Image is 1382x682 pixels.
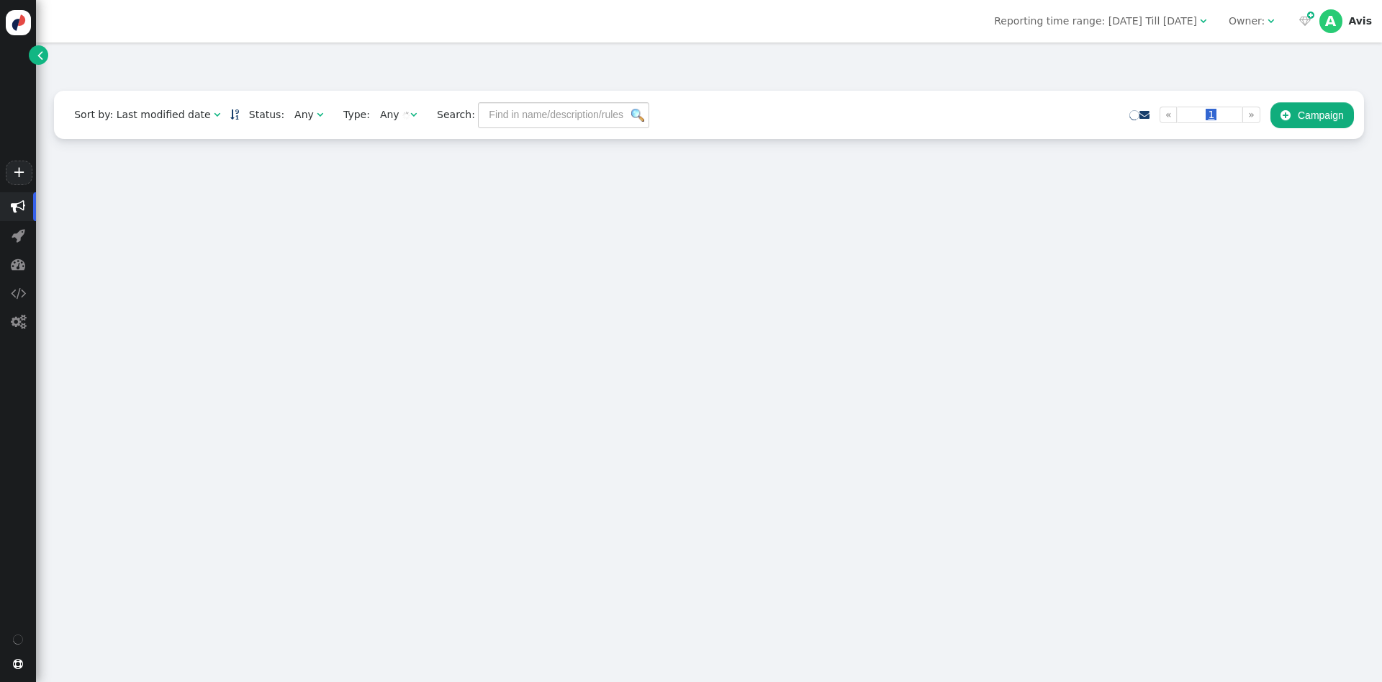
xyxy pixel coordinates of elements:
[1296,14,1314,29] a:  
[333,107,370,122] span: Type:
[29,45,48,65] a: 
[11,199,25,214] span: 
[1299,16,1311,26] span: 
[6,161,32,185] a: +
[13,659,23,669] span: 
[74,107,210,122] div: Sort by: Last modified date
[410,109,417,120] span: 
[380,107,399,122] div: Any
[1206,109,1216,120] span: 1
[11,257,25,272] span: 
[1229,14,1265,29] div: Owner:
[11,315,26,329] span: 
[214,109,220,120] span: 
[12,228,25,243] span: 
[994,15,1197,27] span: Reporting time range: [DATE] Till [DATE]
[1319,9,1342,32] div: A
[631,109,644,122] img: icon_search.png
[478,102,649,128] input: Find in name/description/rules
[1270,102,1354,128] button: Campaign
[1139,109,1150,120] a: 
[1242,107,1260,123] a: »
[1281,109,1291,121] span: 
[317,109,323,120] span: 
[294,107,314,122] div: Any
[1268,16,1274,26] span: 
[1160,107,1178,123] a: «
[402,112,410,120] img: loading.gif
[1139,109,1150,120] span: 
[230,109,239,120] span: Sorted in descending order
[1307,9,1314,22] span: 
[427,109,475,120] span: Search:
[1348,15,1372,27] div: Avis
[1200,16,1206,26] span: 
[239,107,284,122] span: Status:
[230,109,239,120] a: 
[11,286,26,300] span: 
[37,48,43,63] span: 
[6,10,31,35] img: logo-icon.svg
